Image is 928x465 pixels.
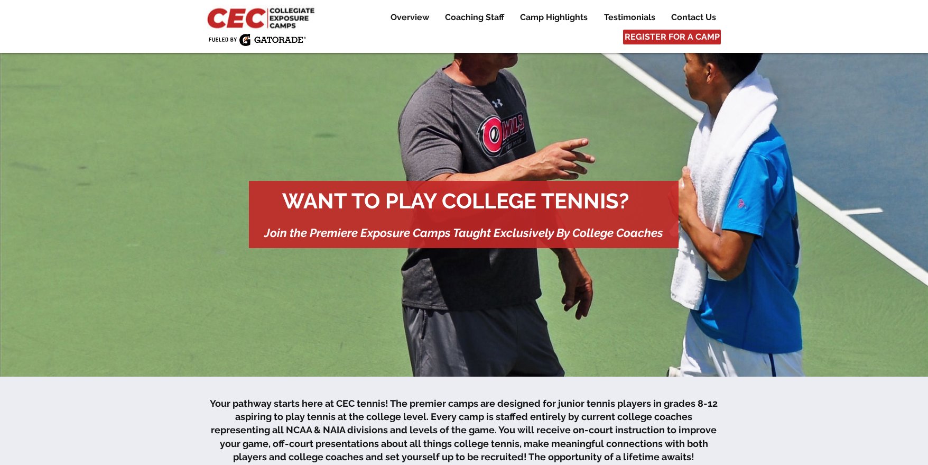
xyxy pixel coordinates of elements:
p: Camp Highlights [515,11,593,24]
nav: Site [374,11,723,24]
a: Camp Highlights [512,11,596,24]
a: REGISTER FOR A CAMP [623,30,721,44]
a: Contact Us [663,11,723,24]
span: Join the Premiere Exposure Camps Taught Exclusively By College Coaches [264,226,663,240]
span: REGISTER FOR A CAMP [625,31,720,43]
p: Coaching Staff [440,11,509,24]
a: Overview [383,11,437,24]
img: CEC Logo Primary_edited.jpg [205,5,319,30]
p: Contact Us [666,11,721,24]
p: Overview [385,11,434,24]
span: WANT TO PLAY COLLEGE TENNIS? [282,188,629,213]
p: Testimonials [599,11,661,24]
img: Fueled by Gatorade.png [208,33,306,46]
a: Coaching Staff [437,11,512,24]
span: Your pathway starts here at CEC tennis! The premier camps are designed for junior tennis players ... [210,398,718,462]
a: Testimonials [596,11,663,24]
